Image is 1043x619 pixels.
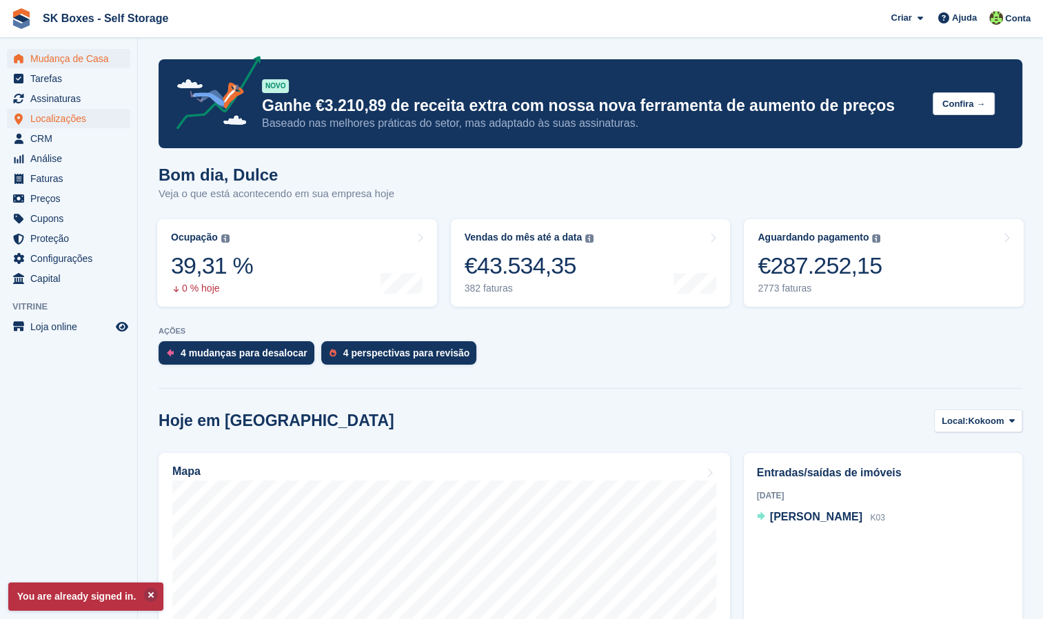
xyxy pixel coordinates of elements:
h2: Hoje em [GEOGRAPHIC_DATA] [159,412,394,430]
span: Tarefas [30,69,113,88]
img: icon-info-grey-7440780725fd019a000dd9b08b2336e03edf1995a4989e88bcd33f0948082b44.svg [585,234,594,243]
span: K03 [870,513,884,522]
a: [PERSON_NAME] K03 [757,509,885,527]
h1: Bom dia, Dulce [159,165,394,184]
a: menu [7,129,130,148]
img: prospect-51fa495bee0391a8d652442698ab0144808aea92771e9ea1ae160a38d050c398.svg [330,349,336,357]
div: 39,31 % [171,252,253,280]
span: CRM [30,129,113,148]
a: Ocupação 39,31 % 0 % hoje [157,219,437,307]
span: Faturas [30,169,113,188]
img: icon-info-grey-7440780725fd019a000dd9b08b2336e03edf1995a4989e88bcd33f0948082b44.svg [872,234,880,243]
p: Veja o que está acontecendo em sua empresa hoje [159,186,394,202]
span: Configurações [30,249,113,268]
a: Aguardando pagamento €287.252,15 2773 faturas [744,219,1024,307]
span: Localizações [30,109,113,128]
a: Loja de pré-visualização [114,318,130,335]
div: [DATE] [757,489,1009,502]
div: 0 % hoje [171,283,253,294]
a: 4 mudanças para desalocar [159,341,321,372]
span: Capital [30,269,113,288]
p: You are already signed in. [8,582,163,611]
div: Ocupação [171,232,218,243]
p: AÇÕES [159,327,1022,336]
a: menu [7,317,130,336]
p: Baseado nas melhores práticas do setor, mas adaptado às suas assinaturas. [262,116,922,131]
div: €287.252,15 [758,252,882,280]
span: Preços [30,189,113,208]
span: Vitrine [12,300,137,314]
div: 4 mudanças para desalocar [181,347,307,358]
a: menu [7,169,130,188]
div: Aguardando pagamento [758,232,869,243]
a: menu [7,229,130,248]
h2: Mapa [172,465,201,478]
span: Proteção [30,229,113,248]
a: menu [7,49,130,68]
img: price-adjustments-announcement-icon-8257ccfd72463d97f412b2fc003d46551f7dbcb40ab6d574587a9cd5c0d94... [165,56,261,134]
span: Criar [891,11,911,25]
div: 4 perspectivas para revisão [343,347,470,358]
span: Cupons [30,209,113,228]
span: Assinaturas [30,89,113,108]
a: SK Boxes - Self Storage [37,7,174,30]
div: €43.534,35 [465,252,594,280]
a: menu [7,189,130,208]
span: [PERSON_NAME] [770,511,862,522]
div: NOVO [262,79,289,93]
span: Análise [30,149,113,168]
div: 382 faturas [465,283,594,294]
span: Local: [942,414,968,428]
a: menu [7,149,130,168]
img: stora-icon-8386f47178a22dfd0bd8f6a31ec36ba5ce8667c1dd55bd0f319d3a0aa187defe.svg [11,8,32,29]
img: Dulce Duarte [989,11,1003,25]
div: 2773 faturas [758,283,882,294]
a: menu [7,109,130,128]
a: menu [7,249,130,268]
h2: Entradas/saídas de imóveis [757,465,1009,481]
a: menu [7,209,130,228]
p: Ganhe €3.210,89 de receita extra com nossa nova ferramenta de aumento de preços [262,96,922,116]
a: 4 perspectivas para revisão [321,341,484,372]
span: Kokoom [968,414,1004,428]
a: menu [7,89,130,108]
span: Ajuda [952,11,977,25]
img: icon-info-grey-7440780725fd019a000dd9b08b2336e03edf1995a4989e88bcd33f0948082b44.svg [221,234,230,243]
div: Vendas do mês até a data [465,232,582,243]
a: Vendas do mês até a data €43.534,35 382 faturas [451,219,731,307]
span: Loja online [30,317,113,336]
a: menu [7,269,130,288]
button: Confira → [933,92,995,115]
span: Mudança de Casa [30,49,113,68]
img: move_outs_to_deallocate_icon-f764333ba52eb49d3ac5e1228854f67142a1ed5810a6f6cc68b1a99e826820c5.svg [167,349,174,357]
a: menu [7,69,130,88]
span: Conta [1005,12,1031,26]
button: Local: Kokoom [934,409,1022,432]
